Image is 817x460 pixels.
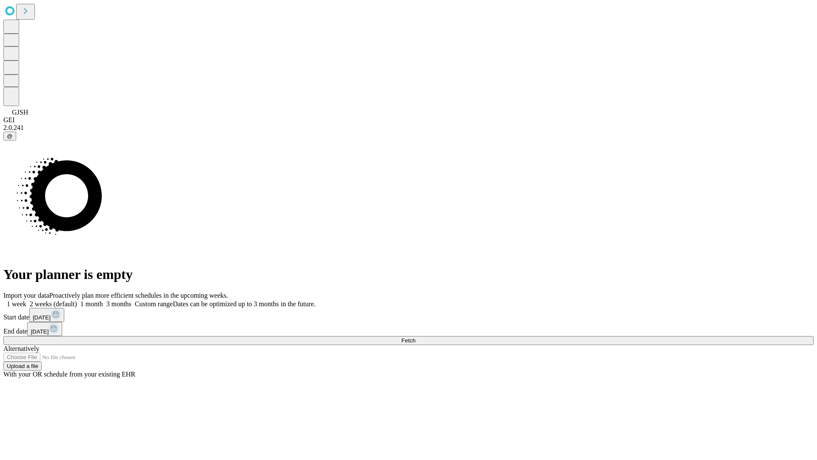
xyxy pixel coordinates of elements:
span: Proactively plan more efficient schedules in the upcoming weeks. [49,292,228,299]
div: 2.0.241 [3,124,814,132]
span: Import your data [3,292,49,299]
button: @ [3,132,16,141]
span: Custom range [135,300,173,308]
span: Alternatively [3,345,39,352]
h1: Your planner is empty [3,267,814,282]
span: With your OR schedule from your existing EHR [3,371,135,378]
div: Start date [3,308,814,322]
span: Dates can be optimized up to 3 months in the future. [173,300,315,308]
span: 3 months [106,300,131,308]
span: 1 month [80,300,103,308]
span: Fetch [401,337,415,344]
button: [DATE] [27,322,62,336]
div: End date [3,322,814,336]
span: 1 week [7,300,26,308]
span: GJSH [12,109,28,116]
span: @ [7,133,13,139]
button: Upload a file [3,362,42,371]
span: [DATE] [33,314,51,321]
div: GEI [3,116,814,124]
span: [DATE] [31,328,49,335]
button: [DATE] [29,308,64,322]
button: Fetch [3,336,814,345]
span: 2 weeks (default) [30,300,77,308]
